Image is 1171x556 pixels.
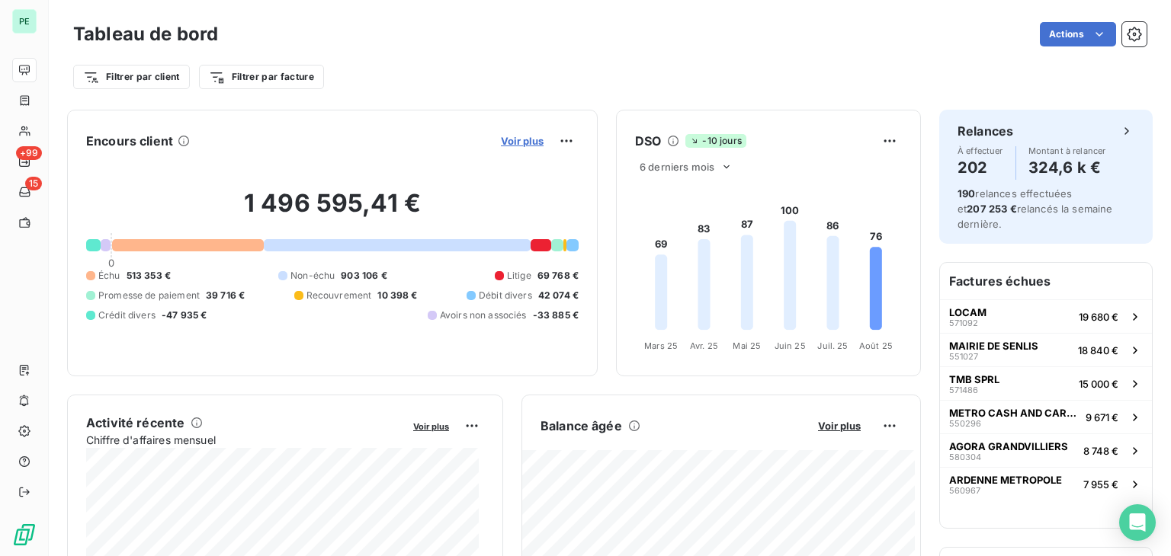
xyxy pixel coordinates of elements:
[635,132,661,150] h6: DSO
[949,474,1062,486] span: ARDENNE METROPOLE
[290,269,335,283] span: Non-échu
[537,269,579,283] span: 69 768 €
[12,522,37,547] img: Logo LeanPay
[958,122,1013,140] h6: Relances
[409,419,454,433] button: Voir plus
[940,366,1152,400] button: TMB SPRL57148615 000 €
[12,180,36,204] a: 15
[73,65,190,89] button: Filtrer par client
[98,289,200,302] span: Promesse de paiement
[377,289,417,302] span: 10 398 €
[1083,445,1118,457] span: 8 748 €
[98,308,156,322] span: Crédit divers
[1078,344,1118,356] span: 18 840 €
[25,177,42,190] span: 15
[16,146,42,160] span: +99
[98,269,120,283] span: Échu
[775,340,806,351] tspan: Juin 25
[12,9,37,34] div: PE
[306,289,372,302] span: Recouvrement
[86,188,579,234] h2: 1 496 595,41 €
[940,467,1152,500] button: ARDENNE METROPOLE5609677 955 €
[206,289,245,302] span: 39 716 €
[949,452,981,462] span: 580304
[949,306,987,318] span: LOCAM
[1119,504,1156,541] div: Open Intercom Messenger
[479,289,532,302] span: Débit divers
[733,340,761,351] tspan: Mai 25
[541,417,622,435] h6: Balance âgée
[644,340,678,351] tspan: Mars 25
[685,134,746,148] span: -10 jours
[127,269,171,283] span: 513 353 €
[86,432,403,448] span: Chiffre d'affaires mensuel
[538,289,579,302] span: 42 074 €
[440,308,527,322] span: Avoirs non associés
[958,155,1003,180] h4: 202
[507,269,531,283] span: Litige
[86,414,184,432] h6: Activité récente
[501,135,544,147] span: Voir plus
[958,187,1113,230] span: relances effectuées et relancés la semaine dernière.
[949,340,1038,352] span: MAIRIE DE SENLIS
[949,373,999,385] span: TMB SPRL
[949,486,980,495] span: 560967
[12,149,36,174] a: +99
[817,340,848,351] tspan: Juil. 25
[958,146,1003,155] span: À effectuer
[1079,378,1118,390] span: 15 000 €
[859,340,893,351] tspan: Août 25
[108,257,114,269] span: 0
[940,433,1152,467] button: AGORA GRANDVILLIERS5803048 748 €
[413,421,449,432] span: Voir plus
[496,134,548,148] button: Voir plus
[1040,22,1116,46] button: Actions
[949,419,981,428] span: 550296
[967,203,1016,215] span: 207 253 €
[1079,311,1118,323] span: 19 680 €
[949,407,1080,419] span: METRO CASH AND CARRY FRANCE
[940,299,1152,333] button: LOCAM57109219 680 €
[199,65,324,89] button: Filtrer par facture
[949,440,1068,452] span: AGORA GRANDVILLIERS
[690,340,718,351] tspan: Avr. 25
[1083,478,1118,490] span: 7 955 €
[813,419,865,433] button: Voir plus
[640,161,714,173] span: 6 derniers mois
[940,263,1152,299] h6: Factures échues
[940,400,1152,433] button: METRO CASH AND CARRY FRANCE5502969 671 €
[949,385,978,395] span: 571486
[533,308,579,322] span: -33 885 €
[940,333,1152,366] button: MAIRIE DE SENLIS55102718 840 €
[958,187,975,200] span: 190
[73,21,218,48] h3: Tableau de bord
[949,318,978,328] span: 571092
[1028,155,1106,180] h4: 324,6 k €
[818,420,861,432] span: Voir plus
[341,269,387,283] span: 903 106 €
[1086,411,1118,423] span: 9 671 €
[162,308,207,322] span: -47 935 €
[949,352,978,361] span: 551027
[86,132,173,150] h6: Encours client
[1028,146,1106,155] span: Montant à relancer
